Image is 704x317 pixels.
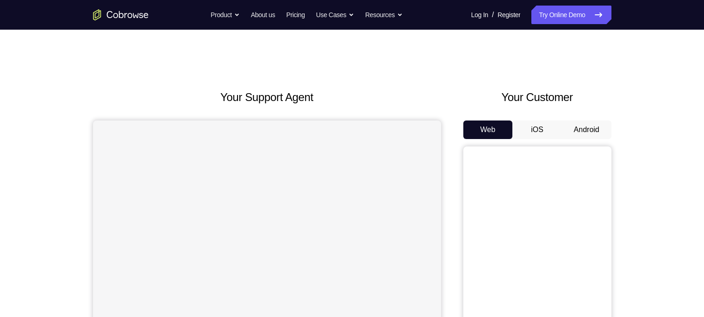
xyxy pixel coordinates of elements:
a: About us [251,6,275,24]
h2: Your Customer [463,89,611,106]
span: / [492,9,494,20]
button: Android [562,120,611,139]
a: Go to the home page [93,9,149,20]
h2: Your Support Agent [93,89,441,106]
button: Product [211,6,240,24]
button: iOS [512,120,562,139]
a: Log In [471,6,488,24]
button: Web [463,120,513,139]
a: Pricing [286,6,305,24]
button: Use Cases [316,6,354,24]
a: Register [498,6,520,24]
button: Resources [365,6,403,24]
a: Try Online Demo [531,6,611,24]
